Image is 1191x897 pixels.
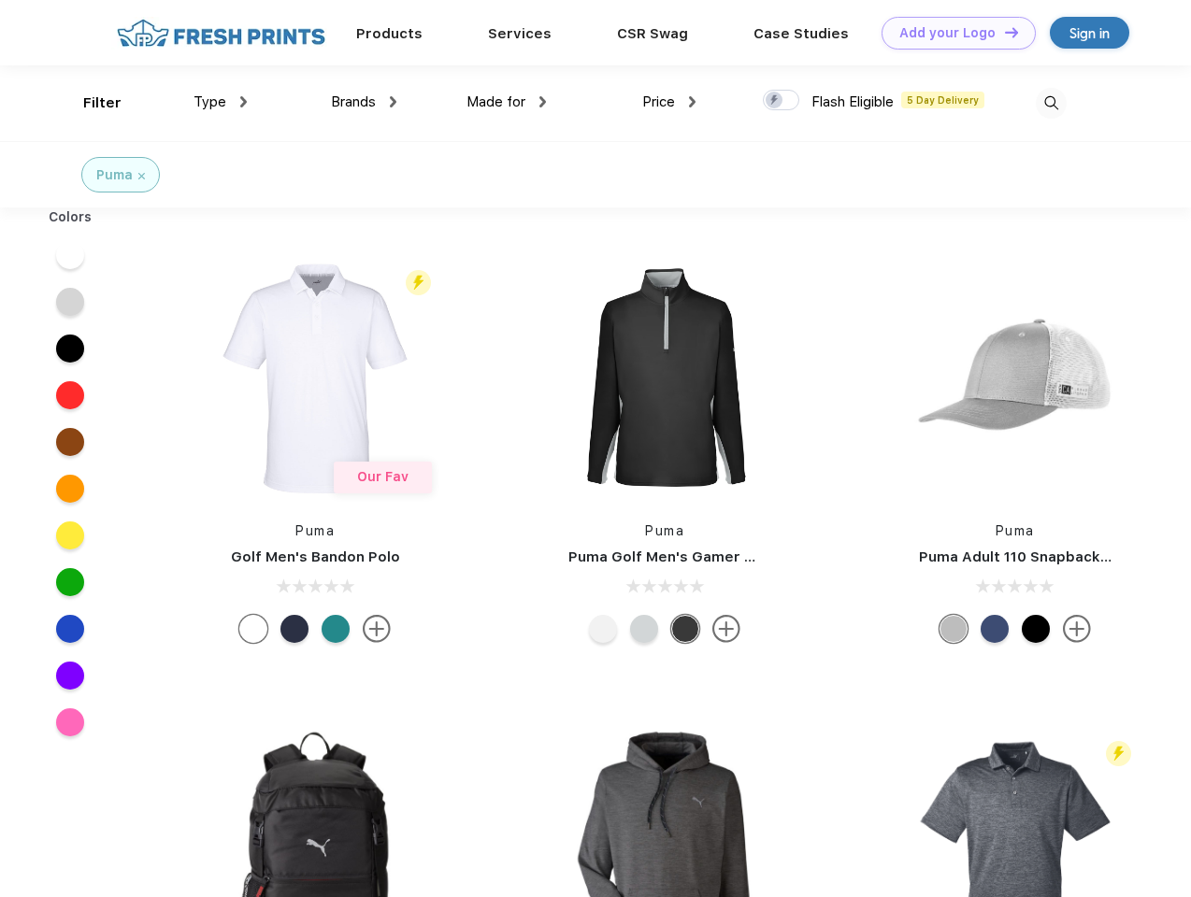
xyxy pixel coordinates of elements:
img: func=resize&h=266 [191,254,439,503]
span: Price [642,93,675,110]
img: func=resize&h=266 [540,254,789,503]
a: CSR Swag [617,25,688,42]
img: desktop_search.svg [1036,88,1067,119]
span: Brands [331,93,376,110]
div: Puma Black [671,615,699,643]
img: fo%20logo%202.webp [111,17,331,50]
div: High Rise [630,615,658,643]
div: Bright White [589,615,617,643]
a: Puma Golf Men's Gamer Golf Quarter-Zip [568,548,864,565]
img: dropdown.png [689,96,696,107]
img: more.svg [363,615,391,643]
span: Type [194,93,226,110]
img: dropdown.png [539,96,546,107]
div: Add your Logo [899,25,996,41]
img: DT [1005,27,1018,37]
div: Green Lagoon [322,615,350,643]
span: Our Fav [357,469,409,484]
img: more.svg [1063,615,1091,643]
div: Peacoat Qut Shd [981,615,1009,643]
img: flash_active_toggle.svg [1106,741,1131,766]
div: Navy Blazer [280,615,309,643]
div: Pma Blk Pma Blk [1022,615,1050,643]
a: Puma [996,523,1035,538]
a: Services [488,25,552,42]
a: Products [356,25,423,42]
span: 5 Day Delivery [901,92,984,108]
div: Bright White [239,615,267,643]
img: dropdown.png [390,96,396,107]
div: Quarry with Brt Whit [940,615,968,643]
a: Puma [295,523,335,538]
a: Puma [645,523,684,538]
img: filter_cancel.svg [138,173,145,179]
div: Puma [96,165,133,185]
img: func=resize&h=266 [891,254,1140,503]
img: flash_active_toggle.svg [406,270,431,295]
div: Filter [83,93,122,114]
span: Flash Eligible [811,93,894,110]
a: Golf Men's Bandon Polo [231,548,400,565]
div: Sign in [1069,22,1110,44]
a: Sign in [1050,17,1129,49]
div: Colors [35,207,107,227]
span: Made for [466,93,525,110]
img: more.svg [712,615,740,643]
img: dropdown.png [240,96,247,107]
